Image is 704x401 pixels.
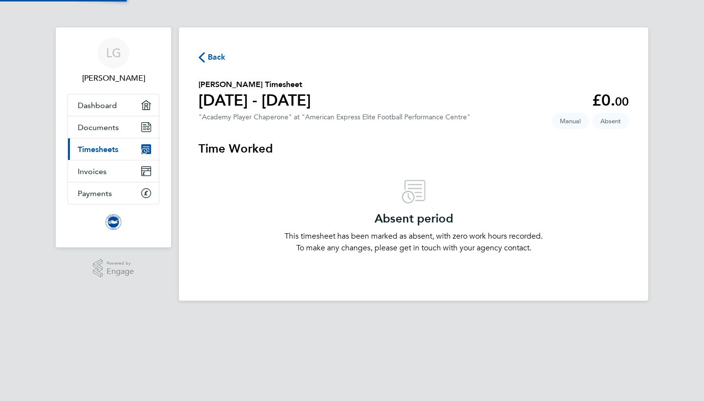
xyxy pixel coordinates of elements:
[68,182,159,204] a: Payments
[67,214,159,230] a: Go to home page
[106,46,121,59] span: LG
[106,214,121,230] img: brightonandhovealbion-logo-retina.png
[198,242,629,254] p: To make any changes, please get in touch with your agency contact.
[198,230,629,242] p: This timesheet has been marked as absent, with zero work hours recorded.
[615,94,629,109] span: 00
[93,259,134,278] a: Powered byEngage
[552,113,589,129] span: This timesheet was manually created.
[198,141,629,156] h3: Time Worked
[198,79,311,90] h2: [PERSON_NAME] Timesheet
[107,259,134,267] span: Powered by
[198,211,629,226] h3: Absent period
[68,138,159,160] a: Timesheets
[198,51,226,63] button: Back
[208,51,226,63] span: Back
[78,101,117,110] span: Dashboard
[68,160,159,182] a: Invoices
[68,94,159,116] a: Dashboard
[592,91,629,110] app-decimal: £0.
[107,267,134,276] span: Engage
[593,113,629,129] span: This timesheet is Absent.
[56,27,171,247] nav: Main navigation
[78,123,119,132] span: Documents
[67,37,159,84] a: LG[PERSON_NAME]
[78,145,118,154] span: Timesheets
[78,167,107,176] span: Invoices
[67,72,159,84] span: Louise Gentry-Taylor
[198,90,311,110] h1: [DATE] - [DATE]
[198,113,470,121] div: "Academy Player Chaperone" at "American Express Elite Football Performance Centre"
[68,116,159,138] a: Documents
[78,189,112,198] span: Payments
